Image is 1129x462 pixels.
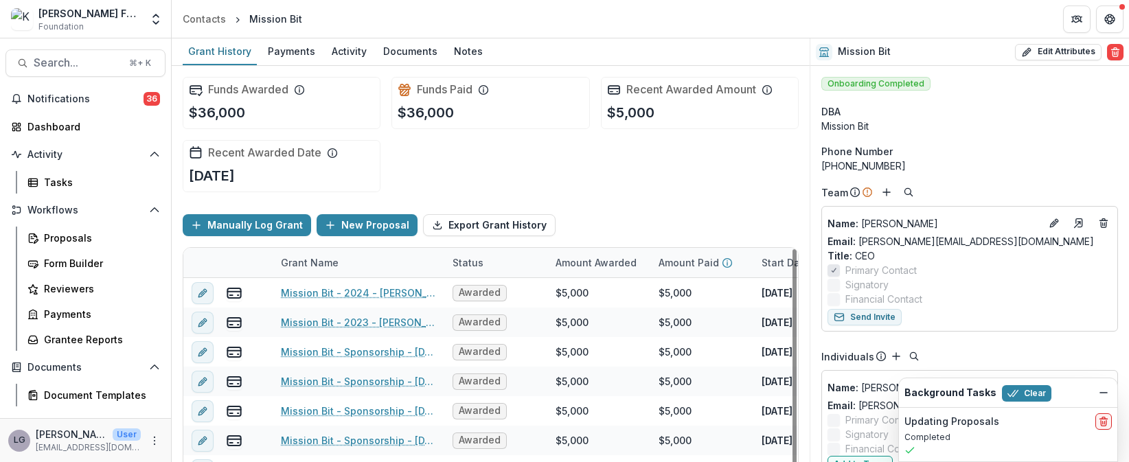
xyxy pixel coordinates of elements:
span: Awarded [459,405,501,417]
a: Go to contact [1068,212,1090,234]
span: Email: [828,400,856,411]
button: Add [888,348,904,365]
span: Awarded [459,435,501,446]
a: Grantee Reports [22,328,166,351]
span: Primary Contact [845,263,917,277]
button: Search... [5,49,166,77]
button: Delete [1107,44,1124,60]
p: [DATE] [762,345,792,359]
button: edit [192,371,214,393]
div: Documents [378,41,443,61]
a: Document Templates [22,384,166,406]
p: Amount Paid [659,255,719,270]
p: [PERSON_NAME] [828,216,1040,231]
div: $5,000 [556,433,589,448]
a: Payments [22,303,166,325]
p: $36,000 [398,102,454,123]
a: Payments [262,38,321,65]
h2: Background Tasks [904,387,996,399]
button: view-payments [226,285,242,301]
span: Notifications [27,93,144,105]
a: Mission Bit - 2023 - [PERSON_NAME] Foundation - Sponsorships [281,315,436,330]
div: Dashboard [27,119,155,134]
button: Get Help [1096,5,1124,33]
p: [DATE] [762,374,792,389]
h2: Recent Awarded Amount [626,83,756,96]
div: $5,000 [556,345,589,359]
p: CEO [828,249,1112,263]
a: Email: [PERSON_NAME][EMAIL_ADDRESS][DOMAIN_NAME] [828,398,1094,413]
button: Add [878,184,895,200]
div: Grant Name [273,255,347,270]
button: Open Contacts [5,412,166,434]
span: Title : [828,250,852,262]
a: Proposals [22,227,166,249]
img: Kapor Foundation [11,8,33,30]
div: Grant Name [273,248,444,277]
div: Contacts [183,12,226,26]
button: Send Invite [828,309,902,325]
a: Dashboard [5,115,166,138]
button: edit [192,400,214,422]
div: $5,000 [659,345,692,359]
a: Activity [326,38,372,65]
h2: Funds Awarded [208,83,288,96]
button: Deletes [1095,215,1112,231]
div: $5,000 [556,374,589,389]
div: Amount Awarded [547,248,650,277]
a: Grant History [183,38,257,65]
span: Awarded [459,376,501,387]
button: view-payments [226,344,242,360]
p: [DATE] [762,433,792,448]
span: Primary Contact [845,413,917,427]
div: $5,000 [659,374,692,389]
div: Lili Gangas [14,436,25,445]
a: Go to contact [1068,376,1090,398]
p: $5,000 [607,102,654,123]
h2: Recent Awarded Date [208,146,321,159]
span: Email: [828,235,856,247]
div: Start Date [753,248,856,277]
div: Payments [44,307,155,321]
nav: breadcrumb [177,9,308,29]
a: Name: [PERSON_NAME] [828,380,1040,395]
div: Proposals [44,231,155,245]
span: Contacts [27,417,144,429]
span: Awarded [459,287,501,299]
span: Foundation [38,21,84,33]
span: Financial Contact [845,441,922,456]
span: Awarded [459,346,501,358]
div: Status [444,248,547,277]
button: Search [900,184,917,200]
div: $5,000 [556,286,589,300]
div: Mission Bit [249,12,302,26]
div: $5,000 [556,404,589,418]
p: [PERSON_NAME] [36,427,107,441]
span: Search... [34,56,121,69]
div: $5,000 [659,286,692,300]
p: Completed [904,431,1112,443]
span: Phone Number [821,144,893,159]
span: DBA [821,104,841,119]
button: view-payments [226,432,242,449]
a: Name: [PERSON_NAME] [828,216,1040,231]
p: Team [821,185,848,200]
div: Tasks [44,175,155,189]
a: Form Builder [22,252,166,275]
h2: Mission Bit [838,46,891,58]
h2: Funds Paid [417,83,472,96]
a: Mission Bit - 2024 - [PERSON_NAME] Foundation - Sponsorships [281,286,436,300]
button: Open Activity [5,143,166,165]
a: Mission Bit - Sponsorship - [DATE] [281,345,436,359]
span: Activity [27,149,144,161]
a: Documents [378,38,443,65]
div: $5,000 [659,433,692,448]
span: Workflows [27,205,144,216]
button: Open entity switcher [146,5,166,33]
div: Activity [326,41,372,61]
button: edit [192,341,214,363]
div: [PERSON_NAME] Foundation [38,6,141,21]
div: [PHONE_NUMBER] [821,159,1118,173]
